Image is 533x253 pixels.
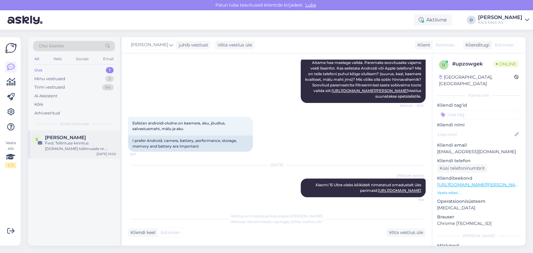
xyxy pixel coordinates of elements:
[34,93,57,99] div: AI Assistent
[400,103,424,108] span: Nähtud ✓ 18:10
[415,42,430,48] div: Klient
[45,135,86,140] span: Siim Riisenberg
[437,190,521,196] p: Vaata edasi ...
[493,61,519,67] span: Online
[39,43,64,49] span: Otsi kliente
[478,20,522,25] div: Klick Eesti AS
[437,102,521,109] p: Kliendi tag'id
[52,55,63,63] div: Web
[45,140,116,152] div: Fwd: Tellimuse kinnitus [DOMAIN_NAME] tellimusele nr. #500006744
[437,110,521,119] input: Lisa tag
[304,2,318,8] span: Luba
[5,42,17,54] img: Askly Logo
[128,229,155,236] div: Kliendi keel
[34,110,60,116] div: Arhiveeritud
[437,233,521,239] div: [PERSON_NAME]
[437,182,523,187] a: [URL][DOMAIN_NAME][PERSON_NAME]
[439,74,514,87] div: [GEOGRAPHIC_DATA], [GEOGRAPHIC_DATA]
[437,122,521,128] p: Kliendi nimi
[378,188,421,193] a: [URL][DOMAIN_NAME]
[289,219,323,224] i: „Võtke vestlus üle”
[437,205,521,211] p: [MEDICAL_DATA]
[34,76,65,82] div: Minu vestlused
[75,55,90,63] div: Socials
[414,14,452,26] div: Aktiivne
[452,60,493,68] div: # upzowgek
[332,88,408,93] a: [URL][DOMAIN_NAME][PERSON_NAME]
[128,135,253,152] div: I prefer Android, camera, battery, performance, storage, memory and battery are important
[5,163,16,168] div: 1 / 3
[463,42,490,48] div: Klienditugi
[102,84,114,90] div: 64
[437,242,521,249] p: Märkmed
[105,76,114,82] div: 3
[34,84,65,90] div: Tiimi vestlused
[131,41,168,48] span: [PERSON_NAME]
[397,173,424,178] span: [PERSON_NAME]
[437,214,521,220] p: Brauser
[132,121,226,131] span: Eelistan androidi oluline on kaamera, aku, jõudlus, salvestusmaht, mälu ja aku
[495,42,514,48] span: Estonian
[128,162,426,168] div: [DATE]
[386,228,426,237] div: Võta vestlus üle
[437,158,521,164] p: Kliendi telefon
[60,121,89,127] span: Uued vestlused
[437,93,521,98] div: Kliendi info
[230,219,323,224] span: Vestluse ülevõtmiseks vajutage
[437,148,521,155] p: [EMAIL_ADDRESS][DOMAIN_NAME]
[96,152,116,156] div: [DATE] 10:02
[33,55,40,63] div: All
[176,42,208,48] div: juhib vestlust
[478,15,522,20] div: [PERSON_NAME]
[130,152,153,157] span: 18:11
[305,60,422,99] span: Aitame hea meelega valida. Paremaks soovituseks vajame veidi lisainfot. Kas eelistate Androidi võ...
[231,214,323,218] span: Vestlus on määratud kasutajale [PERSON_NAME]
[437,142,521,148] p: Kliendi email
[106,67,114,73] div: 1
[161,229,180,236] span: Estonian
[437,220,521,227] p: Chrome [TECHNICAL_ID]
[437,175,521,182] p: Klienditeekond
[437,198,521,205] p: Operatsioonisüsteem
[400,197,424,202] span: 9:18
[34,67,42,73] div: Uus
[215,41,254,49] div: Võta vestlus üle
[467,16,476,24] div: O
[437,164,487,173] div: Küsi telefoninumbrit
[436,42,455,48] span: Estonian
[478,15,529,25] a: [PERSON_NAME]Klick Eesti AS
[437,131,513,138] input: Lisa nimi
[315,182,422,193] span: Xiaomi 15 Ultra oleks kõikidelt nimetatud omadustelt üks parimaid:
[102,55,115,63] div: Email
[5,140,16,168] div: Vaata siia
[442,62,445,67] span: u
[36,137,38,142] span: S
[34,101,43,108] div: Kõik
